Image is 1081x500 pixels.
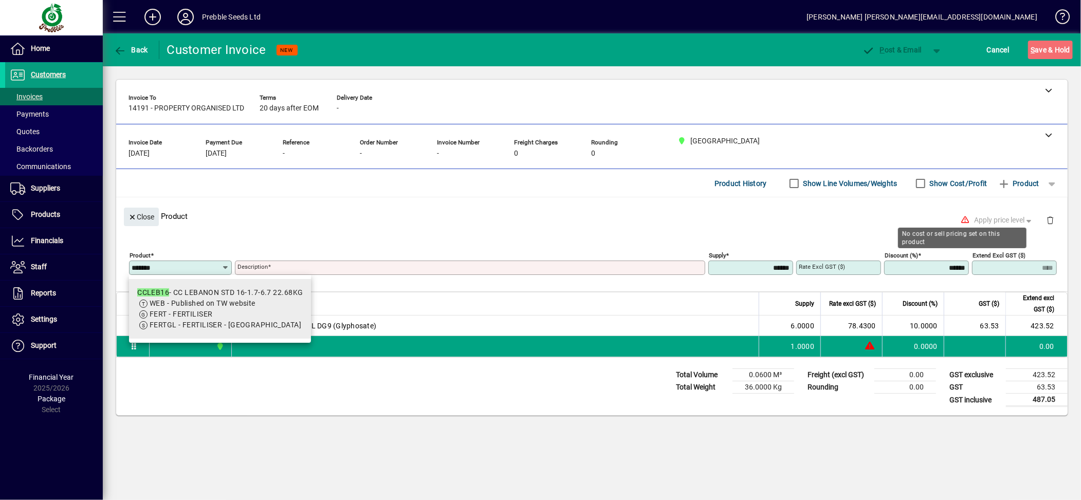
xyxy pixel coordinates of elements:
span: Discount (%) [903,298,938,309]
td: 0.0000 [882,336,944,357]
span: Invoices [10,92,43,101]
a: Knowledge Base [1048,2,1068,35]
span: Extend excl GST ($) [1012,292,1054,315]
mat-label: Rate excl GST ($) [799,263,845,270]
span: Support [31,341,57,349]
td: 10.0000 [882,316,944,336]
td: 423.52 [1005,316,1067,336]
span: Settings [31,315,57,323]
span: - [283,150,285,158]
span: Reports [31,289,56,297]
span: Customers [31,70,66,79]
span: ost & Email [862,46,922,54]
span: Home [31,44,50,52]
span: ave & Hold [1031,42,1070,58]
button: Cancel [984,41,1012,59]
span: 14191 - PROPERTY ORGANISED LTD [129,104,244,113]
mat-label: Description [237,263,268,270]
span: Backorders [10,145,53,153]
div: No cost or sell pricing set on this product [898,228,1027,248]
a: Communications [5,158,103,175]
span: Supply [795,298,814,309]
span: 0 [591,150,595,158]
span: - [337,104,339,113]
mat-label: Product [130,252,151,259]
td: Rounding [802,381,874,394]
a: Support [5,333,103,359]
a: Payments [5,105,103,123]
td: 0.00 [874,369,936,381]
span: S [1031,46,1035,54]
td: Freight (excl GST) [802,369,874,381]
a: Suppliers [5,176,103,201]
button: Back [111,41,151,59]
button: Profile [169,8,202,26]
button: Post & Email [857,41,927,59]
span: 0 [514,150,518,158]
mat-option: CCLEB16 - CC LEBANON STD 16-1.7-6.7 22.68KG [129,279,311,339]
a: Financials [5,228,103,254]
span: GST ($) [979,298,999,309]
app-page-header-button: Back [103,41,159,59]
button: Delete [1038,208,1062,232]
td: 0.00 [1005,336,1067,357]
td: GST [944,381,1006,394]
td: 487.05 [1006,394,1068,406]
td: 423.52 [1006,369,1068,381]
span: Financial Year [29,373,74,381]
mat-label: Extend excl GST ($) [973,252,1025,259]
span: - [360,150,362,158]
span: Rate excl GST ($) [829,298,876,309]
mat-label: Discount (%) [885,252,918,259]
span: [DATE] [206,150,227,158]
app-page-header-button: Close [121,212,161,221]
span: 1.0000 [791,341,815,351]
span: Financials [31,236,63,245]
span: WEB - Published on TW website [150,299,255,307]
span: Close [128,209,155,226]
span: Product History [714,175,767,192]
app-page-header-button: Delete [1038,215,1062,225]
a: Home [5,36,103,62]
span: FERTGL - FERTILISER - [GEOGRAPHIC_DATA] [150,321,301,329]
a: Staff [5,254,103,280]
button: Close [124,208,159,226]
td: 0.00 [874,381,936,394]
span: Communications [10,162,71,171]
button: Save & Hold [1028,41,1073,59]
span: Payments [10,110,49,118]
td: GST exclusive [944,369,1006,381]
span: Staff [31,263,47,271]
td: 63.53 [1006,381,1068,394]
span: Cancel [987,42,1010,58]
a: Settings [5,307,103,332]
div: 78.4300 [827,321,876,331]
td: 0.0600 M³ [732,369,794,381]
button: Product History [710,174,771,193]
label: Show Cost/Profit [928,178,987,189]
td: 63.53 [944,316,1005,336]
a: Products [5,202,103,228]
span: [DATE] [129,150,150,158]
div: Product [116,197,1068,235]
span: FERT - FERTILISER [150,310,212,318]
div: - CC LEBANON STD 16-1.7-6.7 22.68KG [137,287,303,298]
span: 6.0000 [791,321,815,331]
a: Quotes [5,123,103,140]
td: Total Volume [671,369,732,381]
span: Apply price level [975,215,1034,226]
span: 20 days after EOM [260,104,319,113]
span: P [880,46,885,54]
button: Apply price level [970,211,1038,230]
span: Suppliers [31,184,60,192]
a: Reports [5,281,103,306]
a: Invoices [5,88,103,105]
button: Add [136,8,169,26]
td: Total Weight [671,381,732,394]
mat-label: Supply [709,252,726,259]
td: GST inclusive [944,394,1006,406]
div: [PERSON_NAME] [PERSON_NAME][EMAIL_ADDRESS][DOMAIN_NAME] [807,9,1037,25]
span: CHRISTCHURCH [213,341,225,352]
span: Products [31,210,60,218]
em: CCLEB16 [137,288,169,297]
